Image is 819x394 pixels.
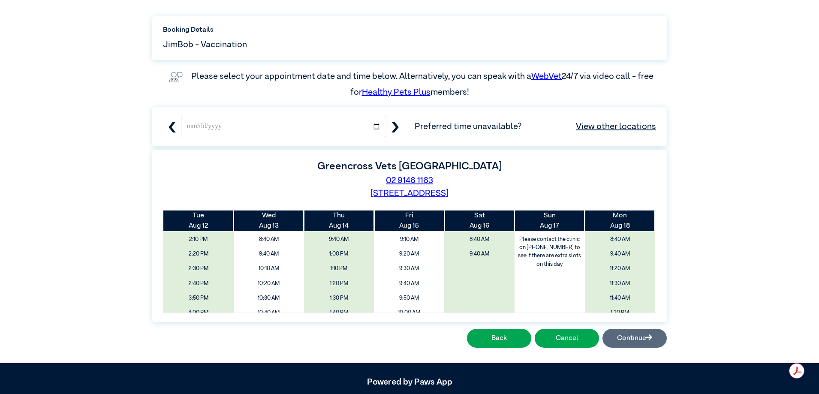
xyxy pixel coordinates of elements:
[515,211,585,231] th: Aug 17
[588,277,652,290] span: 11:30 AM
[237,307,301,319] span: 10:40 AM
[447,248,512,260] span: 9:40 AM
[307,307,371,319] span: 1:40 PM
[467,329,531,348] button: Back
[576,120,656,133] a: View other locations
[166,277,231,290] span: 2:40 PM
[415,120,656,133] span: Preferred time unavailable?
[377,248,441,260] span: 9:20 AM
[307,262,371,275] span: 1:10 PM
[362,88,431,96] a: Healthy Pets Plus
[166,307,231,319] span: 4:00 PM
[515,233,584,271] label: Please contact the clinic on [PHONE_NUMBER] to see if there are extra slots on this day
[447,233,512,246] span: 8:40 AM
[377,307,441,319] span: 10:00 AM
[585,211,655,231] th: Aug 18
[152,377,667,387] h5: Powered by Paws App
[377,292,441,304] span: 9:50 AM
[166,233,231,246] span: 2:10 PM
[307,233,371,246] span: 9:40 AM
[588,262,652,275] span: 11:20 AM
[317,161,502,171] label: Greencross Vets [GEOGRAPHIC_DATA]
[237,262,301,275] span: 10:10 AM
[163,211,234,231] th: Aug 12
[588,307,652,319] span: 1:30 PM
[237,292,301,304] span: 10:30 AM
[163,38,247,51] span: JimBob - Vaccination
[304,211,374,231] th: Aug 14
[531,72,562,81] a: WebVet
[234,211,304,231] th: Aug 13
[377,277,441,290] span: 9:40 AM
[588,248,652,260] span: 9:40 AM
[307,248,371,260] span: 1:00 PM
[535,329,599,348] button: Cancel
[191,72,655,96] label: Please select your appointment date and time below. Alternatively, you can speak with a 24/7 via ...
[166,292,231,304] span: 3:50 PM
[377,233,441,246] span: 9:10 AM
[588,292,652,304] span: 11:40 AM
[166,262,231,275] span: 2:30 PM
[166,248,231,260] span: 2:20 PM
[237,233,301,246] span: 8:40 AM
[370,189,449,198] a: [STREET_ADDRESS]
[444,211,515,231] th: Aug 16
[307,277,371,290] span: 1:20 PM
[374,211,444,231] th: Aug 15
[237,248,301,260] span: 9:40 AM
[237,277,301,290] span: 10:20 AM
[588,233,652,246] span: 8:40 AM
[377,262,441,275] span: 9:30 AM
[166,69,186,86] img: vet
[307,292,371,304] span: 1:30 PM
[386,176,433,185] a: 02 9146 1163
[163,25,656,35] label: Booking Details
